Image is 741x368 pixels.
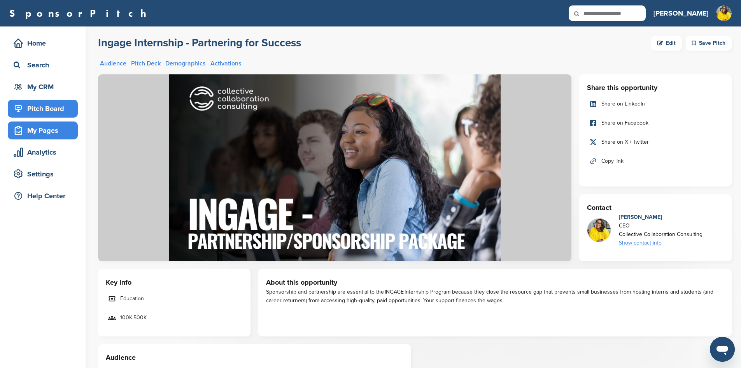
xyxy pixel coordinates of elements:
[100,60,126,67] a: Audience
[98,74,571,261] img: Sponsorpitch &
[653,8,708,19] h3: [PERSON_NAME]
[8,100,78,118] a: Pitch Board
[98,36,301,50] h2: Ingage Internship - Partnering for Success
[587,82,724,93] h3: Share this opportunity
[9,8,151,18] a: SponsorPitch
[12,145,78,159] div: Analytics
[601,138,649,146] span: Share on X / Twitter
[587,202,724,213] h3: Contact
[710,337,735,362] iframe: Button to launch messaging window
[8,121,78,139] a: My Pages
[651,36,682,51] a: Edit
[601,119,648,127] span: Share on Facebook
[98,36,301,51] a: Ingage Internship - Partnering for Success
[266,277,724,288] h3: About this opportunity
[120,313,147,322] span: 100K-500K
[601,157,624,166] span: Copy link
[619,239,702,247] div: Show contact info
[601,100,645,108] span: Share on LinkedIn
[12,189,78,203] div: Help Center
[587,153,724,169] a: Copy link
[12,102,78,116] div: Pitch Board
[619,222,702,230] div: CEO
[8,78,78,96] a: My CRM
[12,167,78,181] div: Settings
[210,60,242,67] a: Activations
[120,294,144,303] span: Education
[8,165,78,183] a: Settings
[106,352,403,363] h3: Audience
[165,60,206,67] a: Demographics
[587,115,724,131] a: Share on Facebook
[12,36,78,50] div: Home
[8,56,78,74] a: Search
[266,288,724,305] div: Sponsorship and partnership are essential to the INGAGE Internship Program because they close the...
[8,34,78,52] a: Home
[716,5,732,21] img: Untitled design (1)
[653,5,708,22] a: [PERSON_NAME]
[12,80,78,94] div: My CRM
[587,134,724,150] a: Share on X / Twitter
[619,213,702,222] div: [PERSON_NAME]
[106,277,243,288] h3: Key Info
[131,60,161,67] a: Pitch Deck
[587,96,724,112] a: Share on LinkedIn
[619,230,702,239] div: Collective Collaboration Consulting
[12,58,78,72] div: Search
[8,187,78,205] a: Help Center
[8,143,78,161] a: Analytics
[12,123,78,137] div: My Pages
[686,36,732,51] div: Save Pitch
[587,218,611,242] img: Untitled design (1)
